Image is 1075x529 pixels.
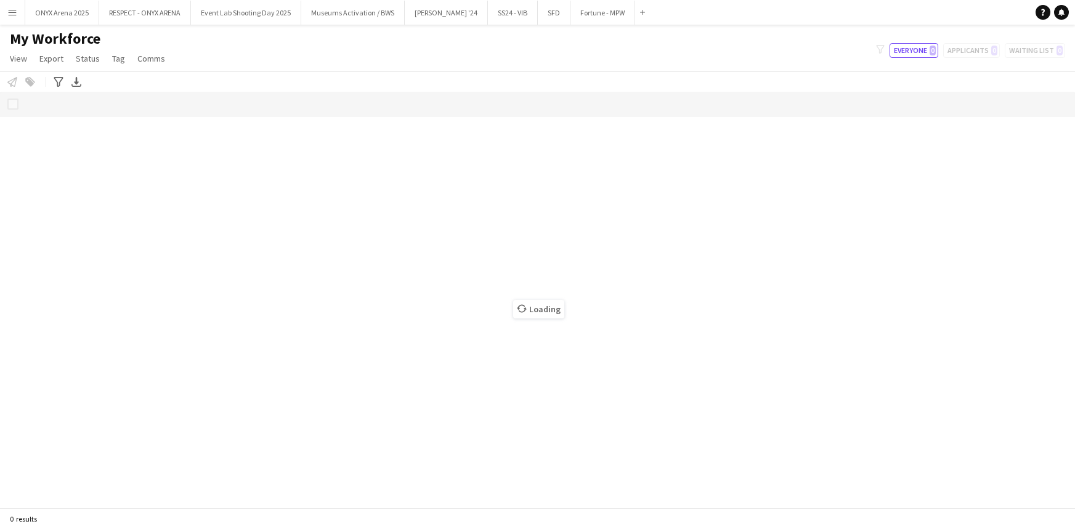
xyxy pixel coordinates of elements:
a: Tag [107,50,130,67]
a: Status [71,50,105,67]
span: Status [76,53,100,64]
button: Event Lab Shooting Day 2025 [191,1,301,25]
button: ONYX Arena 2025 [25,1,99,25]
button: SS24 - VIB [488,1,538,25]
a: Export [34,50,68,67]
span: 0 [930,46,936,55]
button: SFD [538,1,570,25]
span: Comms [137,53,165,64]
a: View [5,50,32,67]
span: View [10,53,27,64]
app-action-btn: Export XLSX [69,75,84,89]
button: RESPECT - ONYX ARENA [99,1,191,25]
span: My Workforce [10,30,100,48]
button: Museums Activation / BWS [301,1,405,25]
span: Tag [112,53,125,64]
button: [PERSON_NAME] '24 [405,1,488,25]
span: Export [39,53,63,64]
a: Comms [132,50,170,67]
app-action-btn: Advanced filters [51,75,66,89]
span: Loading [513,300,564,318]
button: Fortune - MPW [570,1,635,25]
button: Everyone0 [890,43,938,58]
